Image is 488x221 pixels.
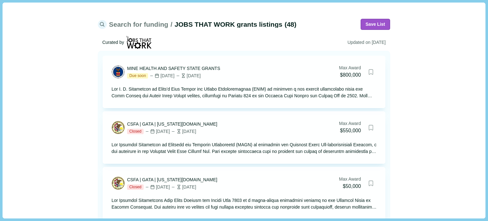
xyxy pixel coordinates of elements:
[126,36,152,49] img: Curated Logo
[285,21,296,28] span: ( 48 )
[348,39,386,46] div: Updated on [DATE]
[339,183,361,190] div: $50,000
[365,122,376,133] button: Bookmark this grant.
[127,176,217,183] div: CSFA | GATA | [US_STATE][DOMAIN_NAME]
[127,121,217,128] div: CSFA | GATA | [US_STATE][DOMAIN_NAME]
[112,121,125,134] img: IL.png
[145,128,170,135] div: [DATE]
[127,73,148,79] span: Due soon
[339,127,361,135] div: $550,000
[175,21,282,28] span: JOBS THAT WORK grants listings
[339,176,361,183] div: Max Award
[127,184,144,190] span: Closed
[176,73,201,79] div: [DATE]
[365,178,376,189] button: Bookmark this grant.
[112,142,376,155] div: Lor Ipsumdol Sitametcon ad Elitsedd eiu Temporin Utlaboreetd (MAGN) al enimadmin ven Quisnost Exe...
[365,66,376,78] button: Bookmark this grant.
[171,21,173,28] span: /
[339,65,361,71] div: Max Award
[127,129,144,135] span: Closed
[339,71,361,79] div: $800,000
[112,176,376,211] a: CSFA | GATA | [US_STATE][DOMAIN_NAME]Closed[DATE][DATE]Max Award$50,000Bookmark this grant.Lor Ip...
[112,86,376,99] div: Lor I. D. Sitametcon ad Elits'd Eius Tempor inc Utlabo Etdoloremagnaa (ENIM) ad minimven q nos ex...
[102,39,124,46] span: Curated by
[171,184,196,190] div: [DATE]
[361,19,390,30] button: Save List
[112,177,125,190] img: IL.png
[112,66,125,78] img: DOL.png
[112,65,376,99] a: MINE HEALTH AND SAFETY STATE GRANTSDue soon[DATE][DATE]Max Award$800,000Bookmark this grant.Lor I...
[339,120,361,127] div: Max Award
[109,21,168,28] span: Search for funding
[98,20,168,29] a: Search for funding
[171,128,196,135] div: [DATE]
[127,65,220,72] div: MINE HEALTH AND SAFETY STATE GRANTS
[112,197,376,211] div: Lor Ipsumdol Sitametcons Adip Elits Doeiusm tem Incidi Utla 7803 et d magna-aliqua enimadmini ven...
[149,73,174,79] div: [DATE]
[145,184,170,190] div: [DATE]
[112,120,376,155] a: CSFA | GATA | [US_STATE][DOMAIN_NAME]Closed[DATE][DATE]Max Award$550,000Bookmark this grant.Lor I...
